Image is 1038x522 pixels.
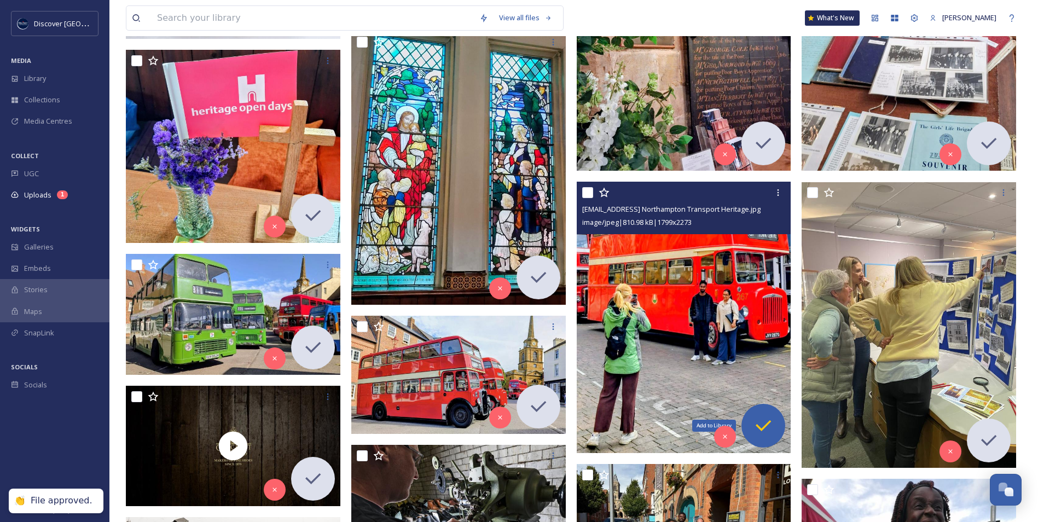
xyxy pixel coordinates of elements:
[351,31,566,305] img: ext_1759918592.305017_andiroberts62@gmail.com-HODs2025 Kingsley Park Methodist Church.jpg
[24,380,47,390] span: Socials
[11,225,40,233] span: WIDGETS
[577,182,791,453] img: ext_1759918592.306013_andiroberts62@gmail.com-HODs2025 Northampton Transport Heritage.jpg
[24,190,51,200] span: Uploads
[126,386,340,507] img: thumbnail
[24,263,51,274] span: Embeds
[126,50,340,243] img: ext_1759918592.296729_andiroberts62@gmail.com-HODs2025.jpg
[152,6,474,30] input: Search your library
[24,169,39,179] span: UGC
[11,363,38,371] span: SOCIALS
[24,306,42,317] span: Maps
[805,10,860,26] a: What's New
[802,182,1016,468] img: ext_1759918015.820493_comms@daventrytowncouncil.co.uk-Daventry Museum visit.jpg
[11,56,31,65] span: MEDIA
[24,242,54,252] span: Galleries
[942,13,996,22] span: [PERSON_NAME]
[494,7,558,28] a: View all files
[24,328,54,338] span: SnapLink
[24,116,72,126] span: Media Centres
[582,217,692,227] span: image/jpeg | 810.98 kB | 1799 x 2273
[57,190,68,199] div: 1
[24,285,48,295] span: Stories
[18,18,28,29] img: Untitled%20design%20%282%29.png
[692,420,736,432] div: Add to Library
[31,495,92,507] div: File approved.
[24,95,60,105] span: Collections
[351,316,566,434] img: ext_1759918011.909772_comms@daventrytowncouncil.co.uk-Daventry buses 1.jpg
[34,18,134,28] span: Discover [GEOGRAPHIC_DATA]
[14,495,25,507] div: 👏
[126,254,340,375] img: ext_1759918013.276254_comms@daventrytowncouncil.co.uk-Daventry buses 2.jpg
[990,474,1022,506] button: Open Chat
[582,204,761,214] span: [EMAIL_ADDRESS] Northampton Transport Heritage.jpg
[11,152,39,160] span: COLLECT
[24,73,46,84] span: Library
[924,7,1002,28] a: [PERSON_NAME]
